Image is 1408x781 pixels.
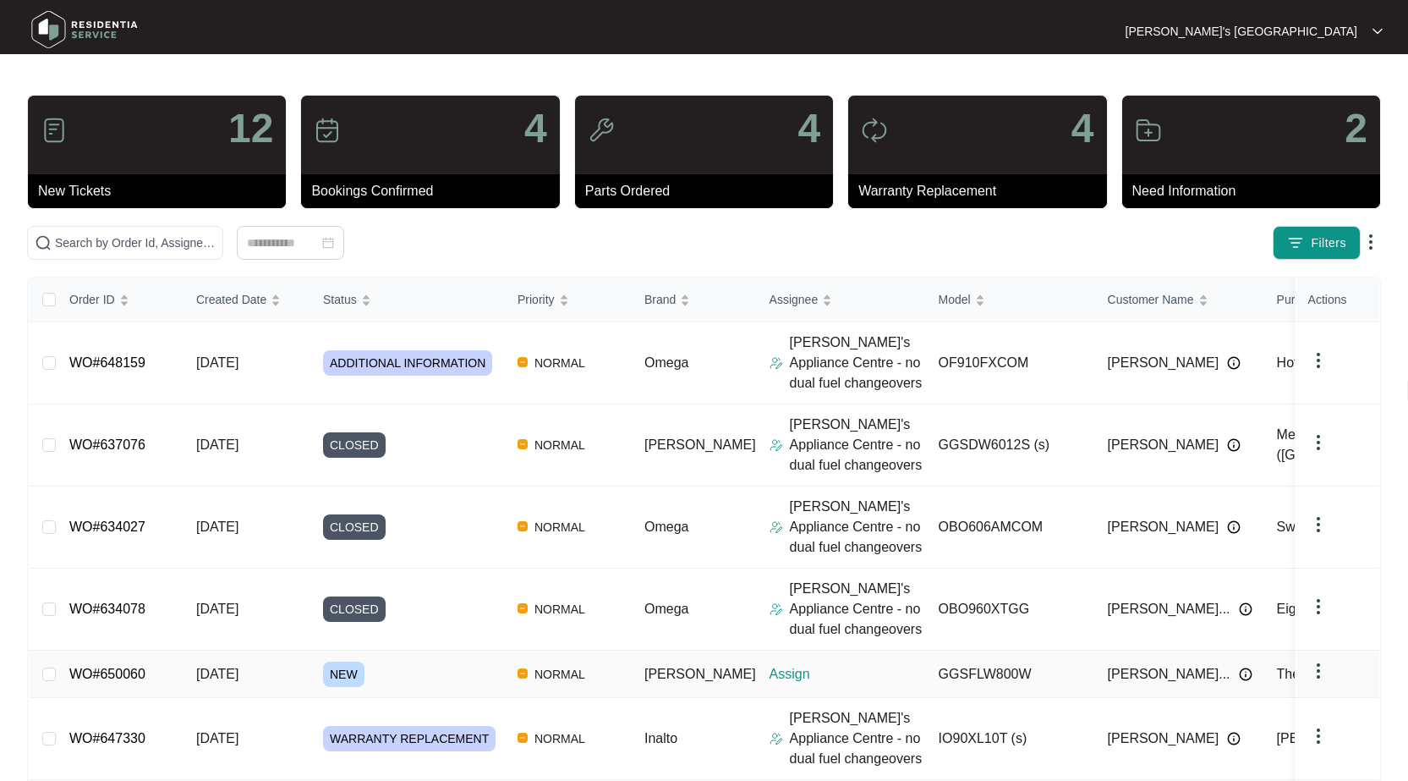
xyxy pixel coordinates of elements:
span: NORMAL [528,729,592,749]
span: Purchased From [1277,290,1364,309]
span: NORMAL [528,517,592,537]
span: NORMAL [528,435,592,455]
a: WO#648159 [69,355,145,370]
th: Customer Name [1094,278,1263,322]
p: 4 [1071,108,1094,149]
span: [PERSON_NAME] [1108,435,1219,455]
p: [PERSON_NAME]'s [GEOGRAPHIC_DATA] [1126,23,1357,40]
span: [PERSON_NAME] [1108,729,1219,749]
span: Swan Commercial [1277,520,1387,534]
img: Assigner Icon [770,438,783,452]
td: OBO960XTGG [925,569,1094,651]
img: dropdown arrow [1308,726,1329,746]
img: Vercel Logo [518,603,528,613]
p: [PERSON_NAME]'s Appliance Centre - no dual fuel changeovers [790,415,925,476]
p: Parts Ordered [585,181,833,201]
span: Eight Homes [1277,602,1355,616]
span: Filters [1311,234,1346,252]
img: Info icon [1227,520,1241,534]
a: WO#637076 [69,437,145,452]
a: WO#634078 [69,602,145,616]
span: NEW [323,662,364,687]
th: Actions [1295,278,1379,322]
span: Hotondo Homes [1277,355,1375,370]
th: Brand [631,278,756,322]
th: Status [310,278,504,322]
img: Vercel Logo [518,668,528,679]
img: Info icon [1239,668,1252,681]
th: Assignee [756,278,925,322]
p: 2 [1345,108,1367,149]
img: Assigner Icon [770,520,783,534]
img: Vercel Logo [518,357,528,367]
img: filter icon [1287,234,1304,251]
p: [PERSON_NAME]'s Appliance Centre - no dual fuel changeovers [790,708,925,769]
img: dropdown arrow [1308,661,1329,681]
span: The Good Guys [1277,667,1372,681]
td: GGSDW6012S (s) [925,404,1094,487]
img: Vercel Logo [518,521,528,531]
img: Vercel Logo [518,733,528,743]
span: [DATE] [196,355,238,370]
a: WO#647330 [69,731,145,745]
img: Assigner Icon [770,732,783,745]
span: [PERSON_NAME] [1108,517,1219,537]
span: Omega [644,355,688,370]
span: NORMAL [528,664,592,685]
img: Assigner Icon [770,356,783,370]
span: [DATE] [196,437,238,452]
img: Info icon [1227,732,1241,745]
img: dropdown arrow [1308,432,1329,453]
span: Omega [644,520,688,534]
th: Priority [504,278,631,322]
span: CLOSED [323,432,386,458]
span: Order ID [69,290,115,309]
span: [PERSON_NAME] [644,667,756,681]
td: GGSFLW800W [925,651,1094,698]
p: Need Information [1132,181,1380,201]
a: WO#650060 [69,667,145,681]
span: [PERSON_NAME] [1108,353,1219,373]
img: icon [314,117,341,144]
span: Status [323,290,357,309]
span: Assignee [770,290,819,309]
img: icon [588,117,615,144]
img: icon [1135,117,1162,144]
span: [PERSON_NAME]... [1108,599,1230,619]
p: Bookings Confirmed [311,181,559,201]
span: CLOSED [323,597,386,622]
span: CLOSED [323,514,386,540]
span: [PERSON_NAME] [1277,731,1389,745]
th: Model [925,278,1094,322]
p: [PERSON_NAME]'s Appliance Centre - no dual fuel changeovers [790,333,925,393]
span: NORMAL [528,599,592,619]
span: [PERSON_NAME] [644,437,756,452]
img: dropdown arrow [1372,27,1383,36]
input: Search by Order Id, Assignee Name, Customer Name, Brand and Model [55,234,216,252]
p: [PERSON_NAME]'s Appliance Centre - no dual fuel changeovers [790,497,925,558]
img: Assigner Icon [770,602,783,616]
span: [DATE] [196,667,238,681]
img: dropdown arrow [1308,597,1329,617]
img: Info icon [1239,602,1252,616]
span: Customer Name [1108,290,1194,309]
p: 4 [524,108,547,149]
img: Info icon [1227,438,1241,452]
span: [DATE] [196,731,238,745]
img: icon [41,117,68,144]
span: Brand [644,290,676,309]
img: Vercel Logo [518,439,528,449]
img: dropdown arrow [1361,232,1381,252]
a: WO#634027 [69,520,145,534]
img: icon [861,117,888,144]
span: [DATE] [196,520,238,534]
span: Model [939,290,971,309]
td: OBO606AMCOM [925,487,1094,569]
p: Warranty Replacement [858,181,1106,201]
span: Created Date [196,290,266,309]
span: Priority [518,290,555,309]
p: 4 [797,108,820,149]
p: [PERSON_NAME]'s Appliance Centre - no dual fuel changeovers [790,579,925,640]
td: IO90XL10T (s) [925,698,1094,780]
img: search-icon [35,234,52,251]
